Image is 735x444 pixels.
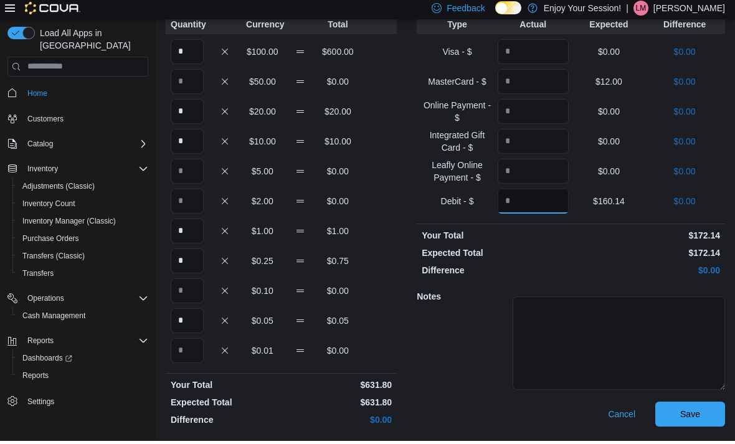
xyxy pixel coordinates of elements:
span: Load All Apps in [GEOGRAPHIC_DATA] [35,30,148,55]
button: Cash Management [12,310,153,328]
button: Reports [2,335,153,352]
p: $0.00 [321,347,354,360]
p: $0.00 [649,108,720,121]
p: Total [321,21,354,34]
p: Type [422,21,493,34]
a: Customers [22,115,69,130]
span: Inventory Manager (Classic) [22,219,116,229]
p: Your Total [171,382,279,394]
button: Cancel [603,405,640,430]
span: Transfers (Classic) [22,254,85,264]
input: Quantity [171,162,204,187]
p: $0.00 [574,108,645,121]
span: Inventory Count [17,199,148,214]
a: Purchase Orders [17,234,84,249]
p: $1.00 [246,228,279,240]
span: Cash Management [17,311,148,326]
p: $0.00 [284,417,392,429]
a: Inventory Count [17,199,80,214]
span: Reports [17,371,148,386]
a: Cash Management [17,311,90,326]
span: Inventory Manager (Classic) [17,217,148,232]
button: Inventory [22,164,63,179]
p: Expected [574,21,645,34]
input: Quantity [171,42,204,67]
p: $0.00 [321,78,354,91]
p: $0.00 [574,267,720,280]
p: $20.00 [321,108,354,121]
p: $0.10 [246,288,279,300]
button: Transfers (Classic) [12,250,153,268]
button: Catalog [22,139,58,154]
p: $0.00 [649,198,720,210]
p: $10.00 [321,138,354,151]
span: Home [22,88,148,104]
span: Purchase Orders [22,237,79,247]
input: Quantity [498,72,569,97]
p: Leafly Online Payment - $ [422,162,493,187]
span: LM [636,4,647,19]
span: Inventory [27,167,58,177]
input: Quantity [171,132,204,157]
p: $600.00 [321,49,354,61]
span: Cash Management [22,314,85,324]
a: Adjustments (Classic) [17,182,100,197]
p: Actual [498,21,569,34]
p: $20.00 [246,108,279,121]
p: $631.80 [284,382,392,394]
p: $12.00 [574,78,645,91]
p: $0.00 [574,138,645,151]
span: Customers [27,117,64,127]
p: Quantity [171,21,204,34]
p: $0.05 [246,318,279,330]
button: Home [2,87,153,105]
span: Purchase Orders [17,234,148,249]
span: Customers [22,114,148,130]
input: Quantity [498,102,569,127]
a: Inventory Manager (Classic) [17,217,121,232]
p: $10.00 [246,138,279,151]
button: Inventory Manager (Classic) [12,215,153,233]
p: $0.00 [649,168,720,181]
a: Transfers (Classic) [17,252,90,267]
p: $172.14 [574,232,720,245]
span: Reports [27,339,54,349]
p: Expected Total [422,250,568,262]
button: Reports [12,370,153,387]
a: Settings [22,397,59,412]
img: Cova [25,5,80,17]
span: Inventory [22,164,148,179]
input: Quantity [171,281,204,306]
p: Difference [422,267,568,280]
p: $1.00 [321,228,354,240]
button: Purchase Orders [12,233,153,250]
button: Customers [2,113,153,131]
h5: Notes [417,287,510,312]
p: $0.00 [321,288,354,300]
p: $0.05 [321,318,354,330]
p: $631.80 [284,399,392,412]
p: $0.00 [649,138,720,151]
p: Enjoy Your Session! [544,4,622,19]
input: Quantity [171,311,204,336]
span: Settings [22,396,148,412]
span: Dashboards [17,354,148,369]
input: Quantity [171,252,204,276]
span: Operations [22,294,148,309]
input: Quantity [171,102,204,127]
span: Transfers [22,272,54,281]
div: Leia Mahoney [633,4,648,19]
p: Currency [246,21,279,34]
span: Settings [27,400,54,410]
button: Catalog [2,138,153,156]
p: $0.75 [321,258,354,270]
button: Operations [22,294,69,309]
p: $0.00 [321,198,354,210]
p: $172.14 [574,250,720,262]
span: Dashboards [22,356,72,366]
input: Dark Mode [495,4,521,17]
p: Integrated Gift Card - $ [422,132,493,157]
span: Cancel [608,411,635,423]
span: Adjustments (Classic) [17,182,148,197]
p: Difference [649,21,720,34]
